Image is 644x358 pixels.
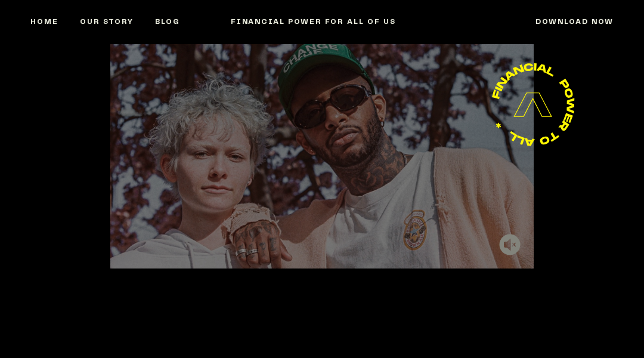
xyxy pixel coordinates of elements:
[110,44,534,268] video: Sorry, your browser doesn't support embedded videos.
[231,17,396,27] a: FINANCIAL POWER FOR ALL OF US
